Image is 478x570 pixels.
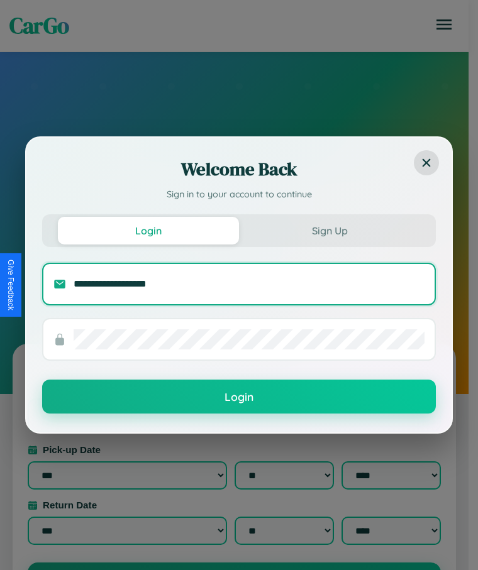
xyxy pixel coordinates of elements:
button: Login [58,217,239,244]
button: Sign Up [239,217,420,244]
h2: Welcome Back [42,156,436,182]
button: Login [42,380,436,414]
div: Give Feedback [6,260,15,310]
p: Sign in to your account to continue [42,188,436,202]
